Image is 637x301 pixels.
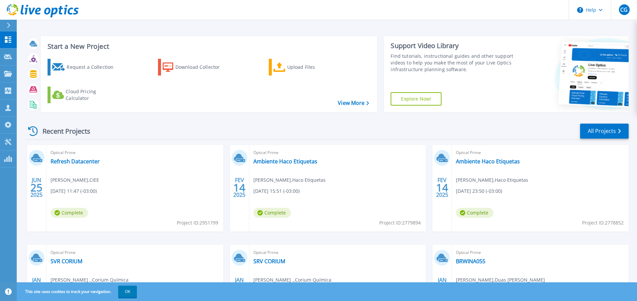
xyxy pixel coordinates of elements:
[30,185,43,190] span: 25
[436,185,448,190] span: 14
[51,187,97,195] span: [DATE] 11:47 (-03:00)
[30,275,43,300] div: JAN 2025
[233,185,245,190] span: 14
[391,92,442,106] a: Explore Now!
[287,60,341,74] div: Upload Files
[253,158,317,165] a: Ambiente Haco Etiquetas
[253,149,422,156] span: Optical Prime
[48,59,122,76] a: Request a Collection
[436,275,449,300] div: JAN 2025
[51,249,219,256] span: Optical Prime
[620,7,628,12] span: CG
[456,258,485,265] a: BRWINA055
[51,258,82,265] a: SVR CORIUM
[269,59,343,76] a: Upload Files
[456,276,545,284] span: [PERSON_NAME] , Duas [PERSON_NAME]
[456,187,502,195] span: [DATE] 23:50 (-03:00)
[51,208,88,218] span: Complete
[26,123,99,139] div: Recent Projects
[30,175,43,200] div: JUN 2025
[253,276,331,284] span: [PERSON_NAME] . , Corium Química
[379,219,421,227] span: Project ID: 2779894
[66,88,119,102] div: Cloud Pricing Calculator
[48,43,369,50] h3: Start a New Project
[253,208,291,218] span: Complete
[436,175,449,200] div: FEV 2025
[456,176,528,184] span: [PERSON_NAME] , Haco Etiquetas
[338,100,369,106] a: View More
[51,276,129,284] span: [PERSON_NAME] . , Corium Química
[118,286,137,298] button: OK
[253,249,422,256] span: Optical Prime
[233,275,246,300] div: JAN 2025
[51,176,99,184] span: [PERSON_NAME] , CIEE
[580,124,629,139] a: All Projects
[48,87,122,103] a: Cloud Pricing Calculator
[51,149,219,156] span: Optical Prime
[253,258,285,265] a: SRV CORIUM
[253,176,326,184] span: [PERSON_NAME] , Haco Etiquetas
[175,60,229,74] div: Download Collector
[67,60,120,74] div: Request a Collection
[391,41,515,50] div: Support Video Library
[177,219,218,227] span: Project ID: 2951799
[233,175,246,200] div: FEV 2025
[51,158,100,165] a: Refresh Datacenter
[391,53,515,73] div: Find tutorials, instructional guides and other support videos to help you make the most of your L...
[456,249,625,256] span: Optical Prime
[582,219,624,227] span: Project ID: 2778852
[456,158,520,165] a: Ambiente Haco Etiquetas
[253,187,300,195] span: [DATE] 15:51 (-03:00)
[456,208,493,218] span: Complete
[158,59,233,76] a: Download Collector
[18,286,137,298] span: This site uses cookies to track your navigation.
[456,149,625,156] span: Optical Prime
